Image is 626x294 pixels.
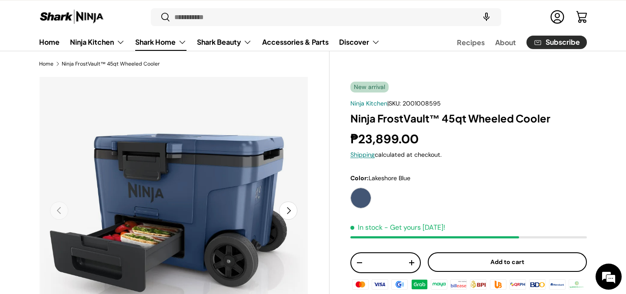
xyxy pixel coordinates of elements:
a: About [495,34,516,51]
img: maya [430,277,449,291]
summary: Shark Beauty [192,33,257,51]
img: bdo [528,277,547,291]
a: Recipes [457,34,485,51]
summary: Ninja Kitchen [65,33,130,51]
span: We're online! [50,90,120,178]
span: In stock [350,223,383,232]
nav: Breadcrumbs [39,60,330,68]
div: Minimize live chat window [143,4,163,25]
img: visa [370,277,390,291]
a: Shipping [350,151,375,159]
a: Accessories & Parts [262,33,329,50]
nav: Primary [39,33,380,51]
span: 2001008595 [403,99,441,107]
h1: Ninja FrostVault™ 45qt Wheeled Cooler [350,112,587,125]
img: billease [449,277,468,291]
span: SKU: [389,99,401,107]
img: Shark Ninja Philippines [39,8,104,25]
p: - Get yours [DATE]! [384,223,445,232]
a: Ninja Kitchen [350,99,387,107]
strong: ₱23,899.00 [350,131,421,147]
legend: Color: [350,174,410,183]
img: bpi [469,277,488,291]
nav: Secondary [436,33,587,51]
a: Home [39,61,53,66]
div: calculated at checkout. [350,150,587,159]
button: Add to cart [428,252,587,272]
img: master [351,277,370,291]
img: qrph [508,277,527,291]
a: Home [39,33,60,50]
a: Subscribe [526,36,587,49]
span: New arrival [350,82,389,92]
span: Subscribe [546,39,580,46]
speech-search-button: Search by voice [473,7,500,26]
img: metrobank [547,277,566,291]
textarea: Type your message and hit 'Enter' [4,199,166,229]
span: Lakeshore Blue [369,174,410,182]
summary: Shark Home [130,33,192,51]
img: ubp [489,277,508,291]
span: | [387,99,441,107]
img: grabpay [410,277,429,291]
img: landbank [567,277,586,291]
summary: Discover [334,33,385,51]
a: Ninja FrostVault™ 45qt Wheeled Cooler [62,61,160,66]
div: Chat with us now [45,49,146,60]
img: gcash [390,277,409,291]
